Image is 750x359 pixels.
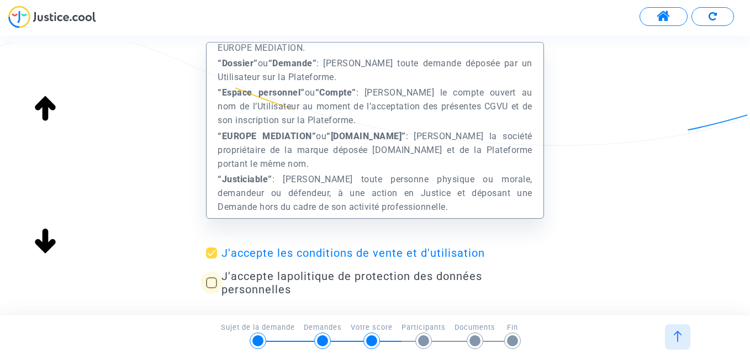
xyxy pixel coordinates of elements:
strong: “Dossier” [218,58,258,68]
button: Accéder à mon espace utilisateur [640,7,688,26]
p: ou : [PERSON_NAME] toute demande déposée par un Utilisateur sur la Plateforme. [218,56,532,84]
img: Recommencer le formulaire [709,12,717,20]
strong: “Demande” [268,58,317,68]
img: jc-logo.svg [8,6,96,28]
